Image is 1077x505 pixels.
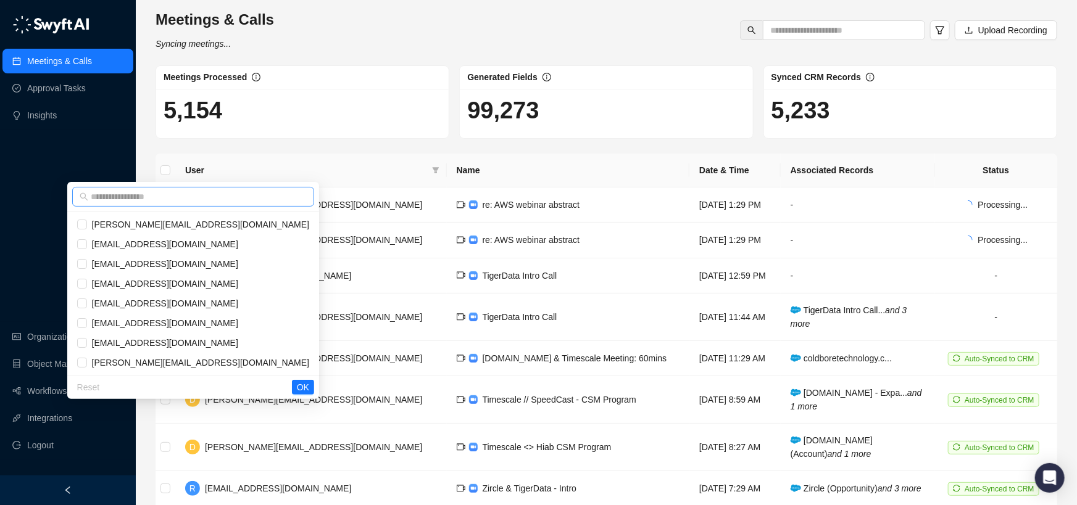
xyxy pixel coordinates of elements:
span: video-camera [457,395,465,404]
span: re: AWS webinar abstract [483,235,580,245]
a: Insights [27,103,57,128]
span: left [64,486,72,495]
div: Open Intercom Messenger [1035,463,1065,493]
span: video-camera [457,200,465,209]
span: info-circle [543,73,551,81]
span: video-camera [457,484,465,493]
th: Associated Records [781,154,935,187]
span: upload [965,26,973,35]
span: [EMAIL_ADDRESS][DOMAIN_NAME] [87,316,238,330]
span: [DOMAIN_NAME] & Timescale Meeting: 60mins [483,353,667,363]
span: filter [430,161,442,179]
img: logo-05li4sbe.png [12,15,89,34]
td: - [781,258,935,294]
h3: Meetings & Calls [156,10,274,30]
td: - [781,223,935,258]
span: [PERSON_NAME][EMAIL_ADDRESS][DOMAIN_NAME] [87,218,309,231]
span: Timescale // SpeedCast - CSM Program [483,395,636,404]
span: Generated Fields [467,72,538,82]
span: sync [953,355,960,362]
th: Date & Time [689,154,781,187]
td: [DATE] 11:44 AM [689,294,781,341]
span: video-camera [457,443,465,451]
span: Auto-Synced to CRM [965,355,1034,363]
span: info-circle [252,73,260,81]
span: Auto-Synced to CRM [965,485,1034,493]
span: TigerData Intro Call... [791,305,907,329]
span: search [747,26,756,35]
span: [DOMAIN_NAME] - Expa... [791,388,922,411]
i: and 3 more [878,483,921,493]
span: [PERSON_NAME][EMAIL_ADDRESS][DOMAIN_NAME] [205,442,422,452]
span: Processing... [978,235,1028,245]
span: Meetings Processed [164,72,247,82]
span: Zircle & TigerData - Intro [483,483,577,493]
span: R [189,482,196,495]
img: zoom-DkfWWZB2.png [469,271,478,280]
a: Workflows [27,379,67,403]
span: [EMAIL_ADDRESS][DOMAIN_NAME] [87,237,238,251]
span: search [80,192,88,201]
span: video-camera [457,271,465,279]
img: zoom-DkfWWZB2.png [469,354,478,363]
span: [PERSON_NAME][EMAIL_ADDRESS][DOMAIN_NAME] [205,395,422,404]
span: video-camera [457,354,465,363]
a: Integrations [27,406,72,430]
button: Upload Recording [955,20,1057,40]
a: Meetings & Calls [27,49,92,73]
a: Approval Tasks [27,76,86,101]
span: sync [953,396,960,403]
a: Organization [27,324,76,349]
span: [EMAIL_ADDRESS][DOMAIN_NAME] [87,257,238,271]
i: and 1 more [791,388,922,411]
img: zoom-DkfWWZB2.png [469,395,478,404]
td: [DATE] 8:59 AM [689,376,781,424]
span: User [185,163,427,177]
span: info-circle [866,73,875,81]
span: [EMAIL_ADDRESS][DOMAIN_NAME] [87,277,238,290]
td: - [935,258,1057,294]
span: D [189,440,196,454]
span: D [189,393,196,406]
span: loading [964,200,973,209]
span: Synced CRM Records [771,72,861,82]
td: [DATE] 12:59 PM [689,258,781,294]
th: Status [935,154,1057,187]
td: [DATE] 11:29 AM [689,341,781,376]
span: OK [297,380,309,394]
span: Auto-Synced to CRM [965,443,1034,452]
img: zoom-DkfWWZB2.png [469,236,478,244]
td: - [781,187,935,223]
span: loading [964,235,973,244]
td: [DATE] 1:29 PM [689,187,781,223]
span: [EMAIL_ADDRESS][DOMAIN_NAME] [87,336,238,350]
img: zoom-DkfWWZB2.png [469,200,478,209]
span: filter [935,25,945,35]
span: sync [953,443,960,451]
th: Name [447,154,690,187]
span: logout [12,441,21,450]
span: Processing... [978,200,1028,210]
span: filter [432,166,439,174]
i: Syncing meetings... [156,39,231,49]
img: zoom-DkfWWZB2.png [469,313,478,321]
span: Zircle (Opportunity) [791,483,921,493]
h1: 5,154 [164,96,441,125]
span: [EMAIL_ADDRESS][DOMAIN_NAME] [87,297,238,310]
span: [DOMAIN_NAME] (Account) [791,435,873,459]
span: video-camera [457,313,465,321]
span: Logout [27,433,54,458]
span: sync [953,485,960,492]
h1: 99,273 [467,96,745,125]
span: Auto-Synced to CRM [965,396,1034,404]
img: zoom-DkfWWZB2.png [469,443,478,451]
span: coldboretechnology.c... [791,353,892,363]
span: Timescale <> Hiab CSM Program [483,442,612,452]
button: OK [292,380,314,395]
img: zoom-DkfWWZB2.png [469,484,478,493]
button: Reset [72,380,105,395]
td: [DATE] 1:29 PM [689,223,781,258]
td: [DATE] 8:27 AM [689,424,781,471]
h1: 5,233 [771,96,1049,125]
a: Object Manager [27,351,89,376]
